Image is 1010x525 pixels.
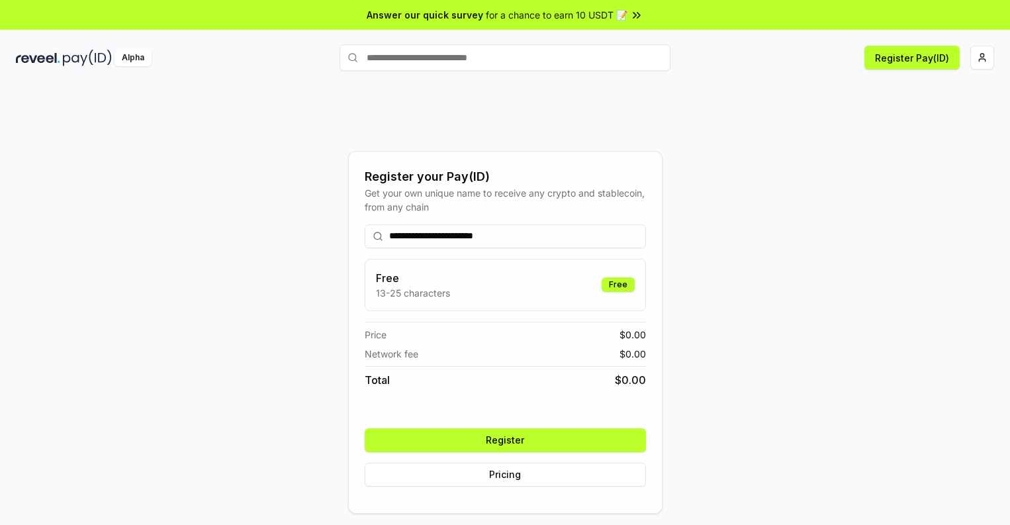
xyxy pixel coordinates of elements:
[365,372,390,388] span: Total
[864,46,960,70] button: Register Pay(ID)
[365,463,646,487] button: Pricing
[486,8,627,22] span: for a chance to earn 10 USDT 📝
[365,186,646,214] div: Get your own unique name to receive any crypto and stablecoin, from any chain
[365,347,418,361] span: Network fee
[365,328,387,342] span: Price
[16,50,60,66] img: reveel_dark
[620,328,646,342] span: $ 0.00
[115,50,152,66] div: Alpha
[365,167,646,186] div: Register your Pay(ID)
[376,286,450,300] p: 13-25 characters
[63,50,112,66] img: pay_id
[615,372,646,388] span: $ 0.00
[365,428,646,452] button: Register
[602,277,635,292] div: Free
[376,270,450,286] h3: Free
[367,8,483,22] span: Answer our quick survey
[620,347,646,361] span: $ 0.00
